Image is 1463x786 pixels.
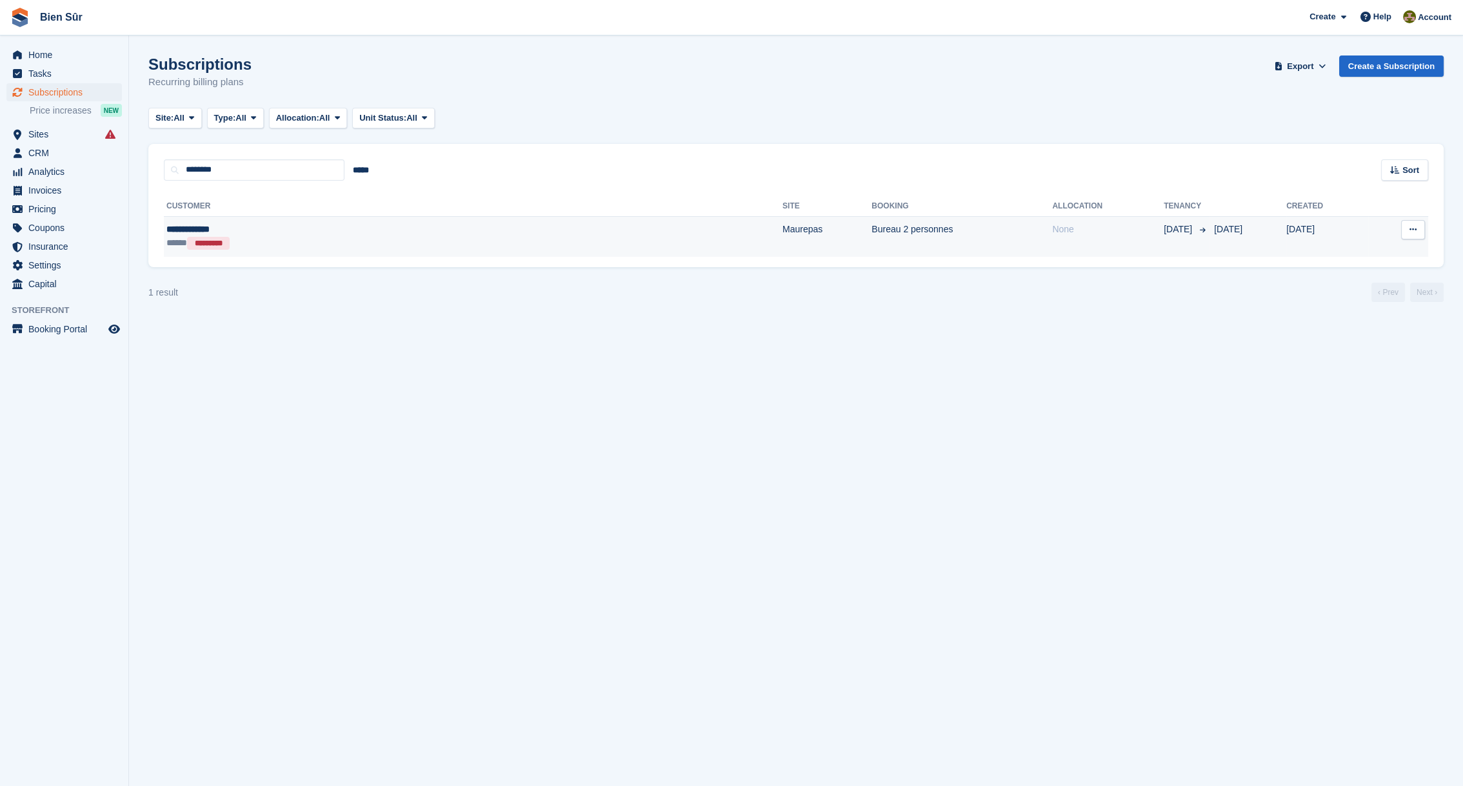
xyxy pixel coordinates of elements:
[6,125,122,143] a: menu
[1373,10,1391,23] span: Help
[871,216,1052,257] td: Bureau 2 personnes
[28,256,106,274] span: Settings
[148,286,178,299] div: 1 result
[276,112,319,125] span: Allocation:
[28,65,106,83] span: Tasks
[214,112,236,125] span: Type:
[28,181,106,199] span: Invoices
[6,65,122,83] a: menu
[1410,283,1444,302] a: Next
[28,83,106,101] span: Subscriptions
[28,320,106,338] span: Booking Portal
[235,112,246,125] span: All
[6,275,122,293] a: menu
[6,163,122,181] a: menu
[6,83,122,101] a: menu
[1214,224,1242,234] span: [DATE]
[6,256,122,274] a: menu
[6,219,122,237] a: menu
[406,112,417,125] span: All
[1164,223,1195,236] span: [DATE]
[6,320,122,338] a: menu
[174,112,184,125] span: All
[28,46,106,64] span: Home
[1402,164,1419,177] span: Sort
[148,55,252,73] h1: Subscriptions
[148,75,252,90] p: Recurring billing plans
[359,112,406,125] span: Unit Status:
[28,144,106,162] span: CRM
[1403,10,1416,23] img: Matthieu Burnand
[6,181,122,199] a: menu
[28,237,106,256] span: Insurance
[269,108,348,129] button: Allocation: All
[30,105,92,117] span: Price increases
[10,8,30,27] img: stora-icon-8386f47178a22dfd0bd8f6a31ec36ba5ce8667c1dd55bd0f319d3a0aa187defe.svg
[28,200,106,218] span: Pricing
[1339,55,1444,77] a: Create a Subscription
[148,108,202,129] button: Site: All
[164,196,782,217] th: Customer
[782,216,871,257] td: Maurepas
[6,237,122,256] a: menu
[1371,283,1405,302] a: Previous
[1309,10,1335,23] span: Create
[319,112,330,125] span: All
[1052,196,1164,217] th: Allocation
[352,108,434,129] button: Unit Status: All
[155,112,174,125] span: Site:
[28,163,106,181] span: Analytics
[28,125,106,143] span: Sites
[28,219,106,237] span: Coupons
[105,129,115,139] i: Smart entry sync failures have occurred
[6,200,122,218] a: menu
[1164,196,1209,217] th: Tenancy
[30,103,122,117] a: Price increases NEW
[1286,196,1368,217] th: Created
[35,6,88,28] a: Bien Sûr
[1286,216,1368,257] td: [DATE]
[106,321,122,337] a: Preview store
[6,144,122,162] a: menu
[1272,55,1329,77] button: Export
[871,196,1052,217] th: Booking
[101,104,122,117] div: NEW
[28,275,106,293] span: Capital
[1418,11,1451,24] span: Account
[207,108,264,129] button: Type: All
[1287,60,1313,73] span: Export
[12,304,128,317] span: Storefront
[1052,223,1164,236] div: None
[782,196,871,217] th: Site
[6,46,122,64] a: menu
[1369,283,1446,302] nav: Page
